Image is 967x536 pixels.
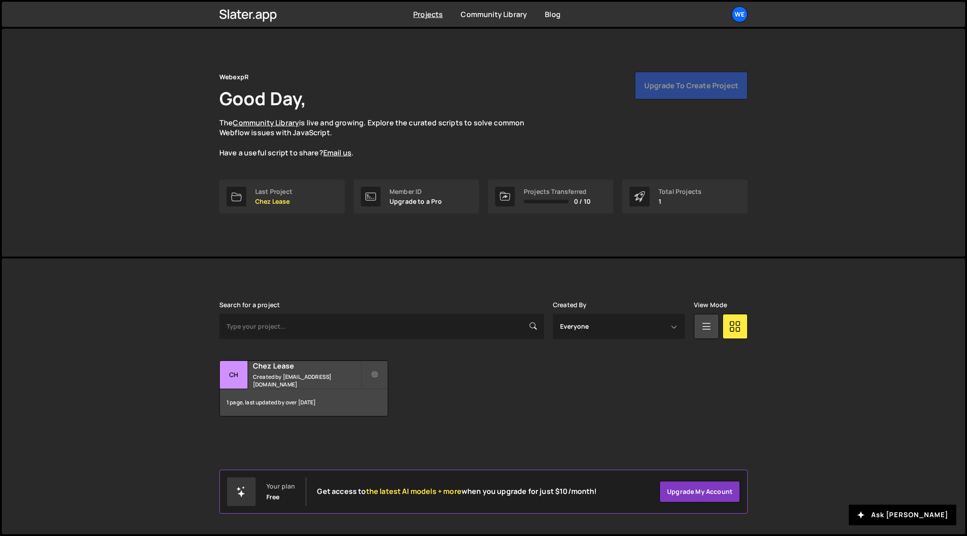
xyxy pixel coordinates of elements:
input: Type your project... [219,314,544,339]
label: View Mode [694,301,727,309]
h2: Get access to when you upgrade for just $10/month! [317,487,597,496]
a: Email us [323,148,351,158]
small: Created by [EMAIL_ADDRESS][DOMAIN_NAME] [253,373,361,388]
a: Last Project Chez Lease [219,180,345,214]
div: Member ID [389,188,442,195]
div: Free [266,493,280,501]
div: Projects Transferred [524,188,590,195]
a: Projects [413,9,443,19]
a: Blog [545,9,561,19]
a: Community Library [233,118,299,128]
a: Ch Chez Lease Created by [EMAIL_ADDRESS][DOMAIN_NAME] 1 page, last updated by over [DATE] [219,360,388,416]
p: Chez Lease [255,198,292,205]
p: 1 [659,198,702,205]
span: 0 / 10 [574,198,590,205]
div: Your plan [266,483,295,490]
div: Total Projects [659,188,702,195]
p: Upgrade to a Pro [389,198,442,205]
label: Search for a project [219,301,280,309]
a: We [732,6,748,22]
div: Ch [220,361,248,389]
h1: Good Day, [219,86,306,111]
div: Last Project [255,188,292,195]
div: 1 page, last updated by over [DATE] [220,389,388,416]
div: WebexpR [219,72,248,82]
label: Created By [553,301,587,309]
h2: Chez Lease [253,361,361,371]
a: Upgrade my account [659,481,740,502]
p: The is live and growing. Explore the curated scripts to solve common Webflow issues with JavaScri... [219,118,542,158]
span: the latest AI models + more [366,486,462,496]
a: Community Library [461,9,527,19]
button: Ask [PERSON_NAME] [849,505,956,525]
